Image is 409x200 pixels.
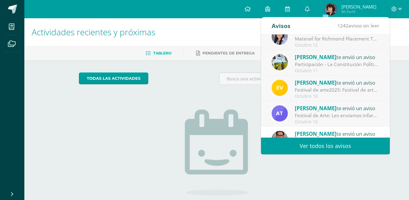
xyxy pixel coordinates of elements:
div: Materail for Richmond Placement Test: Hello, guys! Please remember that you will need your device... [295,35,379,42]
div: Festival de Arte: Les enviamos información importante para el festival de Arte [295,112,379,119]
img: no_activities.png [185,110,249,195]
span: [PERSON_NAME] [341,4,376,10]
div: Octubre 12 [295,43,379,48]
span: [PERSON_NAME] [295,79,337,86]
a: Pendientes de entrega [196,48,255,58]
img: 013901e486854f3f6f3294f73c2f58ba.png [272,29,288,45]
a: todas las Actividades [79,72,148,84]
span: [PERSON_NAME] [295,130,337,137]
div: te envió un aviso [295,104,379,112]
img: a257b9d1af4285118f73fe144f089b76.png [272,54,288,70]
div: Participación - La Constitución Política de Guatemala: Buena tarde familias maristas del Liceo. E... [295,61,379,68]
input: Busca una actividad próxima aquí... [219,73,354,85]
div: Festival de arte2025: Festival de arte2025 [295,86,379,93]
img: fe2f5d220dae08f5bb59c8e1ae6aeac3.png [272,131,288,147]
div: Octubre 10 [295,119,379,125]
div: Avisos [272,17,291,34]
span: Mi Perfil [341,9,376,14]
img: e0d417c472ee790ef5578283e3430836.png [272,105,288,121]
span: 1242 [337,22,348,29]
div: te envió un aviso [295,53,379,61]
span: Actividades recientes y próximas [32,26,155,38]
img: fb7f4a8a6ced8e9f1c1c5ce7ee84e373.png [325,3,337,15]
a: Tablero [146,48,171,58]
span: avisos sin leer [337,22,379,29]
span: Pendientes de entrega [203,51,255,55]
div: te envió un aviso [295,130,379,138]
a: Ver todos los avisos [261,138,390,154]
div: Octubre 10 [295,94,379,99]
span: [PERSON_NAME] [295,54,337,61]
img: 383db5ddd486cfc25017fad405f5d727.png [272,80,288,96]
span: Tablero [153,51,171,55]
span: [PERSON_NAME] [295,105,337,112]
div: Octubre 11 [295,68,379,73]
div: te envió un aviso [295,79,379,86]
